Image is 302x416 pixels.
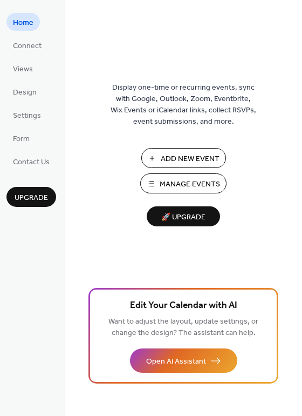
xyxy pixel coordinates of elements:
[6,83,43,100] a: Design
[6,13,40,31] a: Home
[111,82,256,128] span: Display one-time or recurring events, sync with Google, Outlook, Zoom, Eventbrite, Wix Events or ...
[6,106,47,124] a: Settings
[161,153,219,165] span: Add New Event
[141,148,226,168] button: Add New Event
[13,157,50,168] span: Contact Us
[6,59,39,77] a: Views
[6,129,36,147] a: Form
[13,64,33,75] span: Views
[108,314,258,340] span: Want to adjust the layout, update settings, or change the design? The assistant can help.
[15,192,48,204] span: Upgrade
[6,152,56,170] a: Contact Us
[13,110,41,122] span: Settings
[146,356,206,367] span: Open AI Assistant
[130,298,237,313] span: Edit Your Calendar with AI
[13,133,30,145] span: Form
[6,187,56,207] button: Upgrade
[147,206,220,226] button: 🚀 Upgrade
[160,179,220,190] span: Manage Events
[13,41,42,52] span: Connect
[13,87,37,98] span: Design
[130,348,237,373] button: Open AI Assistant
[6,36,48,54] a: Connect
[140,173,226,193] button: Manage Events
[153,210,214,225] span: 🚀 Upgrade
[13,17,33,29] span: Home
